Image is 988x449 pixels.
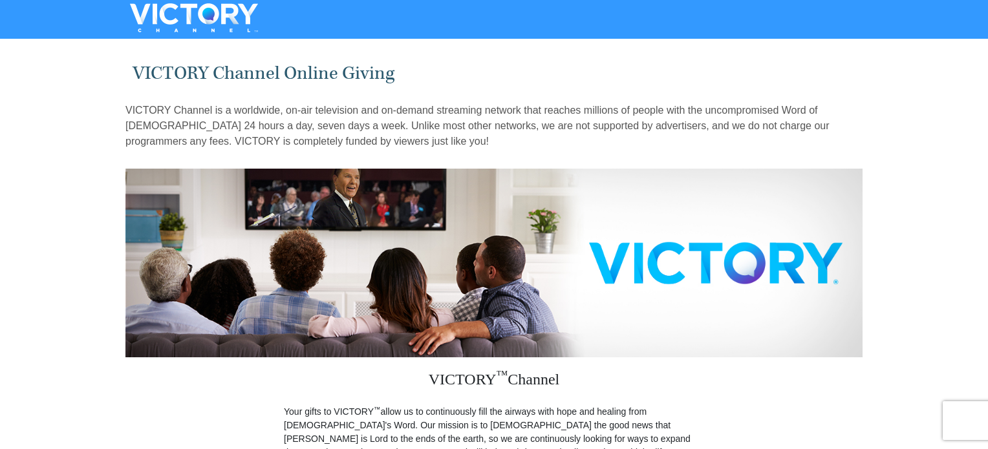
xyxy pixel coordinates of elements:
[125,103,863,149] p: VICTORY Channel is a worldwide, on-air television and on-demand streaming network that reaches mi...
[284,357,704,405] h3: VICTORY Channel
[113,3,275,32] img: VICTORYTHON - VICTORY Channel
[374,405,381,413] sup: ™
[497,368,508,381] sup: ™
[133,63,856,84] h1: VICTORY Channel Online Giving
